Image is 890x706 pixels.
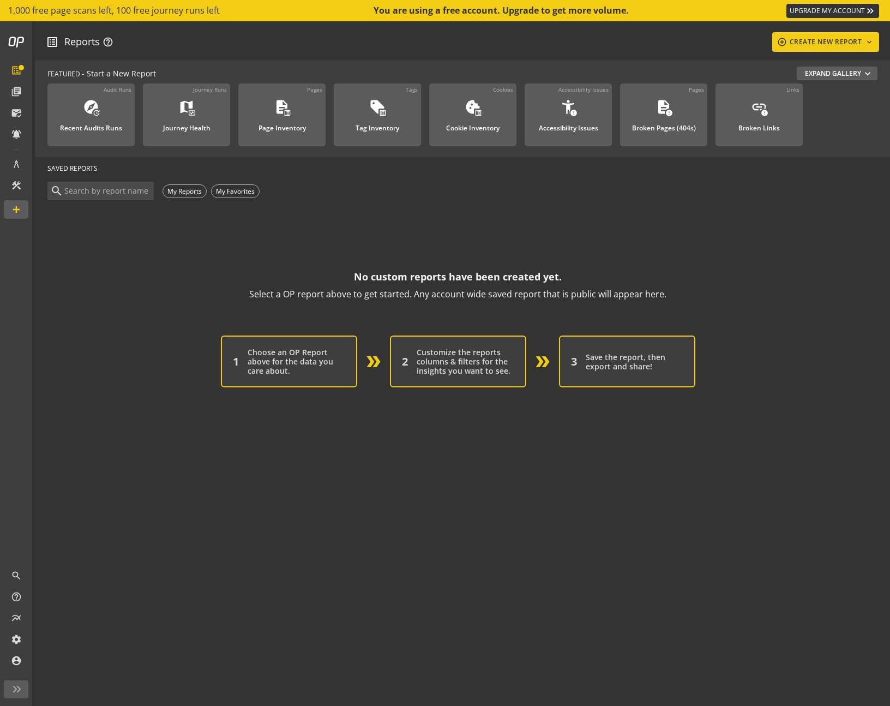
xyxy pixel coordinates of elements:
[307,86,322,93] div: Pages
[178,99,195,115] mat-icon: map
[248,348,345,375] div: Choose an OP Report above for the data you care about.
[446,118,500,132] div: Cookie Inventory
[60,118,122,132] div: Recent Audits Runs
[11,591,22,602] mat-icon: help_outline
[525,83,612,146] a: Accessibility IssuesAccessibility Issues
[620,83,707,146] a: PagesBroken Pages (404s)
[558,86,609,93] div: Accessibility Issues
[429,83,516,146] a: CookiesCookie Inventory
[356,118,399,132] div: Tag Inventory
[474,109,482,117] mat-icon: list_alt
[8,4,220,17] span: 1,000 free page scans left, 100 free journey runs left
[560,99,576,115] mat-icon: accessibility_new
[11,180,22,191] mat-icon: construction
[143,83,230,146] a: Journey RunsJourney Health
[11,634,22,645] mat-icon: settings
[493,86,513,93] div: Cookies
[249,285,666,303] p: Select a OP report above to get started. Any account wide saved report that is public will appear...
[586,352,683,371] div: Save the report, then export and share!
[83,99,99,115] mat-icon: explore
[11,65,22,76] mat-icon: list_alt
[715,83,803,146] a: LinksBroken Links
[751,99,767,115] mat-icon: link
[47,83,135,146] a: Audit RunsRecent Audits Runs
[738,118,780,132] div: Broken Links
[188,109,196,117] mat-icon: monitor_heart
[797,67,877,80] button: Expand Gallery
[865,5,876,16] mat-icon: keyboard_double_arrow_right
[104,86,131,93] div: Audit Runs
[283,109,291,117] mat-icon: list_alt
[374,4,630,17] div: You are using a free account. Upgrade to get more volume.
[258,118,306,132] div: Page Inventory
[193,86,227,93] div: Journey Runs
[11,86,22,97] mat-icon: library_books
[238,83,326,146] a: PagesPage Inventory
[11,613,22,624] mat-icon: multiline_chart
[369,99,386,115] mat-icon: sell
[46,35,59,49] mat-icon: list_alt
[92,109,100,117] mat-icon: update
[571,355,577,368] div: 3
[402,355,408,368] div: 2
[163,118,211,132] div: Journey Health
[417,348,514,375] div: Customize the reports columns & filters for the insights you want to see.
[465,99,481,115] mat-icon: cookie
[632,118,696,132] div: Broken Pages (404s)
[772,32,880,52] button: CREATE NEW REPORT
[63,185,151,197] input: Search by report name
[11,570,22,581] mat-icon: search
[274,99,290,115] mat-icon: description
[11,107,22,118] mat-icon: mark_email_read
[689,86,704,93] div: Pages
[354,268,562,285] p: No custom reports have been created yet.
[786,4,879,18] a: UPGRADE MY ACCOUNT
[569,109,578,117] mat-icon: error
[777,32,875,52] div: CREATE NEW REPORT
[11,159,22,170] mat-icon: architecture
[760,109,768,117] mat-icon: error
[334,83,421,146] a: TagsTag Inventory
[378,109,387,117] mat-icon: list_alt
[233,355,239,368] div: 1
[539,118,598,132] div: Accessibility Issues
[47,69,80,79] span: FEATURED
[211,184,260,198] div: My Favorites
[163,184,207,198] div: My Reports
[103,37,113,47] mat-icon: help_outline
[665,109,673,117] mat-icon: error
[656,99,672,115] mat-icon: description
[11,129,22,140] mat-icon: notifications_active
[862,68,873,79] mat-icon: expand_more
[47,67,877,82] div: - Start a New Report
[47,157,868,180] div: SAVED REPORTS
[11,655,22,666] mat-icon: account_circle
[777,37,787,47] mat-icon: add_circle_outline
[406,86,418,93] div: Tags
[864,38,875,46] mat-icon: keyboard_arrow_down
[50,184,63,198] mat-icon: search
[786,86,799,93] div: Links
[64,35,113,49] div: Reports
[11,204,22,215] mat-icon: add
